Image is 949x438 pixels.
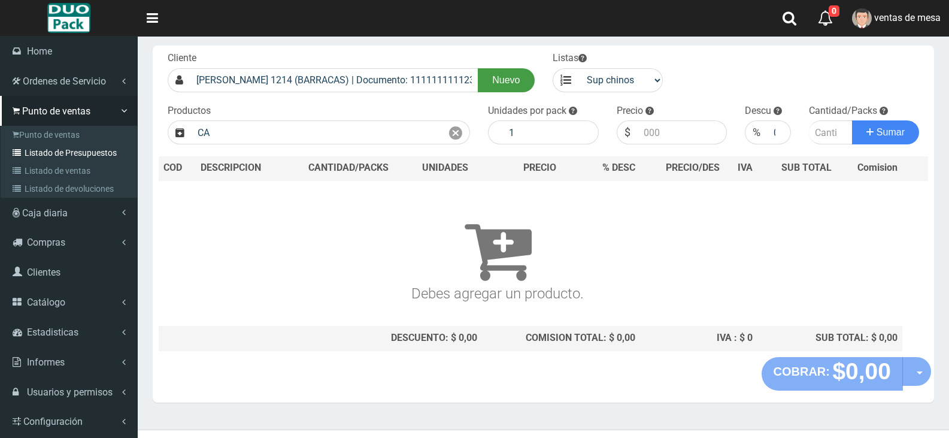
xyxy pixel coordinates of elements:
[487,331,635,345] div: COMISION TOTAL: $ 0,00
[617,104,643,118] label: Precio
[809,120,853,144] input: Cantidad
[738,162,753,173] span: IVA
[809,104,877,118] label: Cantidad/Packs
[602,162,635,173] span: % DESC
[852,8,872,28] img: User Image
[638,120,727,144] input: 000
[23,75,106,87] span: Ordenes de Servicio
[27,267,60,278] span: Clientes
[4,180,137,198] a: Listado de devoluciones
[666,162,720,173] span: PRECIO/DES
[27,46,52,57] span: Home
[857,161,898,175] span: Comision
[852,120,919,144] button: Sumar
[22,207,68,219] span: Caja diaria
[289,156,408,180] th: CANTIDAD/PACKS
[745,120,768,144] div: %
[47,3,90,33] img: Logo grande
[168,104,211,118] label: Productos
[762,331,898,345] div: SUB TOTAL: $ 0,00
[27,386,113,398] span: Usuarios y permisos
[23,416,83,427] span: Configuración
[218,162,261,173] span: CRIPCION
[745,104,771,118] label: Descu
[774,365,830,378] strong: COBRAR:
[762,357,903,391] button: COBRAR: $0,00
[190,68,478,92] input: Consumidor Final
[781,161,832,175] span: SUB TOTAL
[27,357,65,368] span: Informes
[4,144,137,162] a: Listado de Presupuestos
[832,358,891,384] strong: $0,00
[768,120,791,144] input: 000
[294,331,478,345] div: DESCUENTO: $ 0,00
[553,52,587,65] label: Listas
[4,126,137,144] a: Punto de ventas
[503,120,598,144] input: 1
[27,297,65,308] span: Catálogo
[159,156,196,180] th: COD
[617,120,638,144] div: $
[4,162,137,180] a: Listado de ventas
[196,156,289,180] th: DES
[829,5,839,17] span: 0
[645,331,752,345] div: IVA : $ 0
[488,104,566,118] label: Unidades por pack
[478,68,534,92] a: Nuevo
[27,237,65,248] span: Compras
[22,105,90,117] span: Punto de ventas
[27,327,78,338] span: Estadisticas
[408,156,482,180] th: UNIDADES
[877,127,905,137] span: Sumar
[163,198,832,301] h3: Debes agregar un producto.
[168,52,196,65] label: Cliente
[874,12,941,23] span: ventas de mesa
[523,161,556,175] span: PRECIO
[192,120,442,144] input: Introduzca el nombre del producto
